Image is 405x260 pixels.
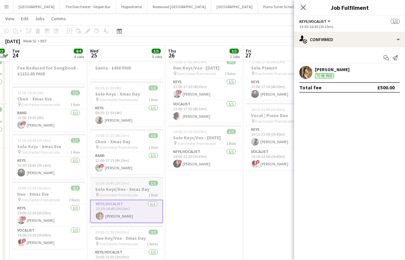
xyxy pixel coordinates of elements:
span: 13:00-17:30 (4h30m) [173,59,207,64]
app-card-role: Keys1/119:00-22:30 (3h30m)![PERSON_NAME] [12,205,85,227]
span: 2/2 [149,230,158,235]
span: 13:30-16:45 (3h15m) [95,181,129,186]
app-card-role: Band1/113:00-17:15 (4h15m)![PERSON_NAME] [90,152,163,174]
span: 19:00-22:30 (3h30m) [95,230,129,235]
button: [GEOGRAPHIC_DATA] [211,0,258,13]
app-job-card: 13:00-19:00 (6h)1/1Choir - Xmas Eve Dorchester Promenade1 RoleBand1/113:00-19:00 (6h)![PERSON_NAME] [12,86,85,131]
button: [GEOGRAPHIC_DATA] [13,0,60,13]
div: £500.00 [377,84,395,91]
app-job-card: 19:15-23:00 (3h45m)2/2Vocal / Piano Duo Dorchester Promenade2 RolesKeys1/119:15-23:00 (3h45m)[PER... [246,103,319,170]
div: 13:00-17:15 (4h15m)1/1Choir - Xmas Day Dorchester Promenade1 RoleBand1/113:00-17:15 (4h15m)![PERS... [90,129,163,174]
div: Confirmed [294,32,405,47]
span: 19:15-23:00 (3h45m) [251,107,285,112]
span: 24 [11,52,20,59]
h3: Santa - £650 PAID [90,65,163,71]
div: 4 Jobs [74,54,84,59]
span: 13:30-16:45 (3h15m) [17,138,51,143]
a: Edit [18,14,31,23]
span: 1 Role [148,145,158,150]
div: 13:30-16:45 (3h15m) [299,24,400,29]
span: 13:00-17:30 (4h30m) [251,59,285,64]
button: The Dorchester - Vesper Bar [60,0,116,13]
span: Comms [51,16,66,22]
h3: Choir - Xmas Eve [12,96,85,102]
span: 1 Role [70,150,80,155]
h3: Solo Keys - Xmas Day [90,91,163,97]
app-job-card: 13:00-17:30 (4h30m)1/1Solo Pianist Dorchester Promenade1 RoleKeys1/113:00-17:30 (4h30m)[PERSON_NAME] [246,55,319,100]
span: 1/1 [149,133,158,138]
app-job-card: 13:00-17:30 (4h30m)2/2Duo Keys/Vox - [DATE] Dorchester Promenade2 RolesKeys1/113:00-17:30 (4h30m)... [168,55,241,123]
span: Dorchester Promenade [255,119,294,124]
app-job-card: 08:30-12:30 (4h)1/1Solo Keys - Xmas Day Dorchester Promenade1 RoleKeys1/108:30-12:30 (4h)[PERSON_... [90,82,163,127]
span: Wed [90,48,98,54]
span: Jobs [35,16,45,22]
span: Dorchester Promenade [99,241,138,246]
a: Jobs [32,14,47,23]
span: Fri [246,48,251,54]
button: Keys/Vocalist [299,19,332,24]
span: ! [178,160,182,164]
app-job-card: Fee Reduced for Songbook - £1152.85 PAID [12,55,85,84]
span: Dorchester Promenade [99,192,138,197]
span: 2 Roles [225,71,236,76]
app-card-role: Keys1/113:30-16:45 (3h15m)[PERSON_NAME] [12,157,85,179]
span: ! [178,90,182,94]
span: Thu [168,48,176,54]
div: [DATE] [5,38,20,44]
app-job-card: 13:30-16:45 (3h15m)1/1Solo Keys - Xmas Eve Dorchester Promenade1 RoleKeys1/113:30-16:45 (3h15m)[P... [12,134,85,179]
button: Rosewood [GEOGRAPHIC_DATA] [147,0,211,13]
h3: Solo Pianist [246,65,319,71]
span: 5/5 [152,49,161,54]
span: Keys/Vocalist [299,19,326,24]
app-card-role: Keys/Vocalist1/119:00-22:30 (3h30m)![PERSON_NAME] [168,148,241,170]
app-card-role: Keys1/119:15-23:00 (3h45m)[PERSON_NAME] [246,126,319,148]
span: Edit [21,16,28,22]
span: 26 [167,52,176,59]
h3: Duo Key/Vox - Xmas Day [90,235,163,241]
span: Dorchester Promenade [255,71,294,76]
app-card-role: Keys1/108:30-12:30 (4h)[PERSON_NAME] [90,104,163,127]
div: BST [40,38,47,43]
span: Dorchester Promenade [177,141,216,146]
button: Hippodrome [116,0,147,13]
span: 1/1 [71,138,80,143]
h3: Job Fulfilment [294,3,405,12]
app-card-role: Keys1/113:00-17:30 (4h30m)![PERSON_NAME] [168,78,241,100]
span: 27 [245,52,251,59]
span: 1/1 [149,181,158,186]
span: 4/4 [74,49,83,54]
span: ! [100,164,104,168]
div: [PERSON_NAME] [315,67,350,72]
span: 1 Role [226,141,236,146]
span: Dorchester Promenade [177,71,216,76]
span: 2/2 [71,186,80,191]
span: 1/1 [391,19,400,24]
div: 13:30-16:45 (3h15m)1/1Solo Keys/Vox - Xmas Day Dorchester Promenade1 RoleKeys/Vocalist1/113:30-16... [90,177,163,223]
h3: Vocal / Piano Duo [246,113,319,118]
h3: Solo Keys/Vox - Xmas Day [90,186,163,192]
div: 19:00-22:30 (3h30m)2/2Duo - Xmas Eve Dorchester Promenade2 RolesKeys1/119:00-22:30 (3h30m)![PERSO... [12,182,85,249]
span: Tue [12,48,20,54]
span: 2/2 [227,59,236,64]
span: 19:00-22:30 (3h30m) [17,186,51,191]
span: ! [256,160,260,164]
span: 1 Role [148,97,158,102]
h3: Fee Reduced for Songbook - £1152.85 PAID [12,65,85,77]
span: 1/1 [227,129,236,134]
span: ! [22,216,26,220]
app-card-role: Vocalist1/119:15-23:00 (3h45m)![PERSON_NAME] [246,148,319,170]
span: ! [22,238,26,242]
span: 1 Role [148,192,158,197]
span: 08:30-12:30 (4h) [95,85,122,90]
div: 5 Jobs [152,54,162,59]
app-card-role: Vocalist1/113:00-17:30 (4h30m)[PERSON_NAME] [168,100,241,123]
span: Dorchester Promenade [22,102,60,107]
span: 25 [89,52,98,59]
h3: Solo Keys - Xmas Eve [12,144,85,149]
h3: Duo - Xmas Eve [12,191,85,197]
span: Dorchester Promenade [22,150,60,155]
